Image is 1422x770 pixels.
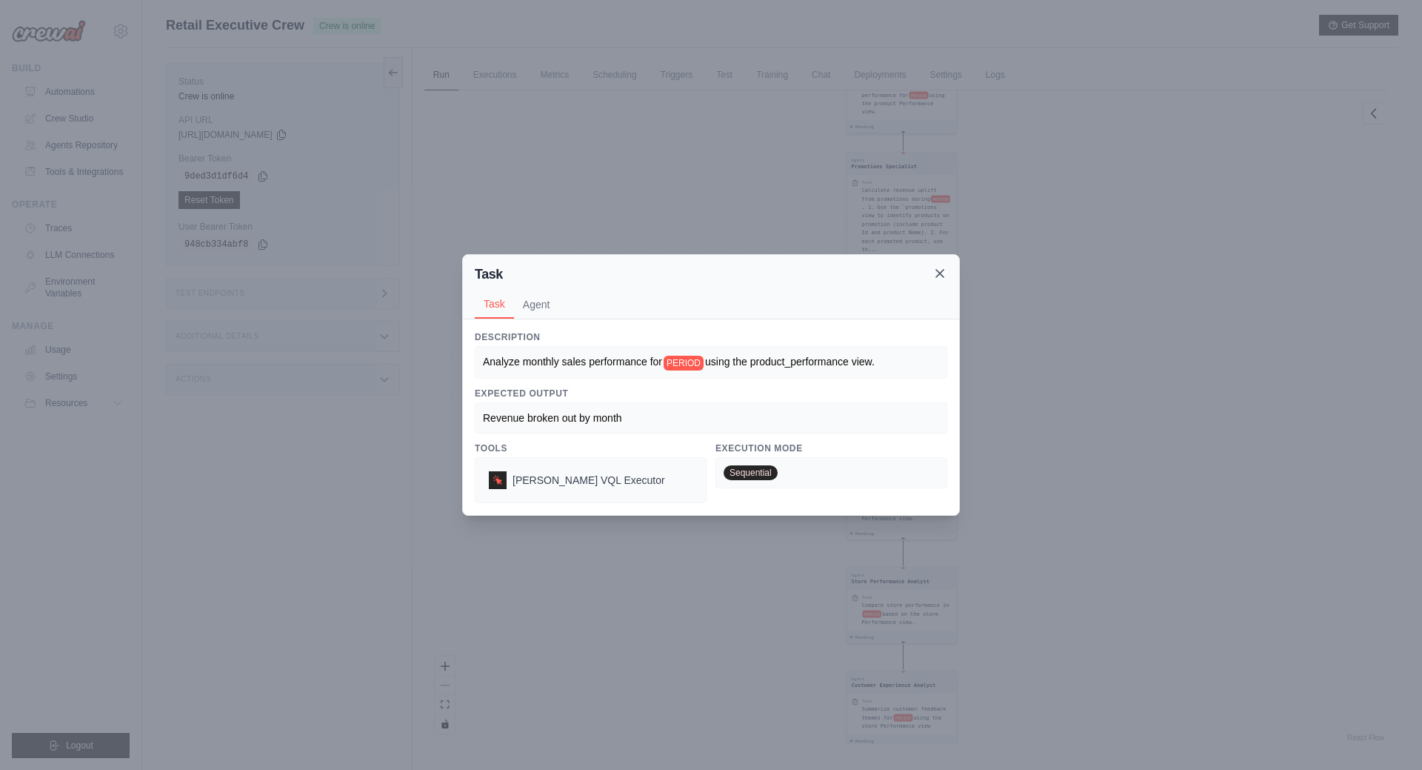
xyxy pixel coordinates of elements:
span: using the product_performance view. [705,356,875,368]
span: Analyze monthly sales performance for [483,356,662,368]
h3: Expected Output [475,388,947,399]
span: Denodo VQL Executor [513,473,665,488]
span: PERIOD [664,356,704,371]
span: Sequential [724,465,778,480]
h3: Tools [475,442,707,454]
h2: Task [475,264,503,285]
h3: Description [475,331,947,343]
button: Agent [514,291,559,319]
span: Revenue broken out by month [483,412,622,424]
button: Task [475,291,514,319]
h3: Execution Mode [715,442,947,454]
